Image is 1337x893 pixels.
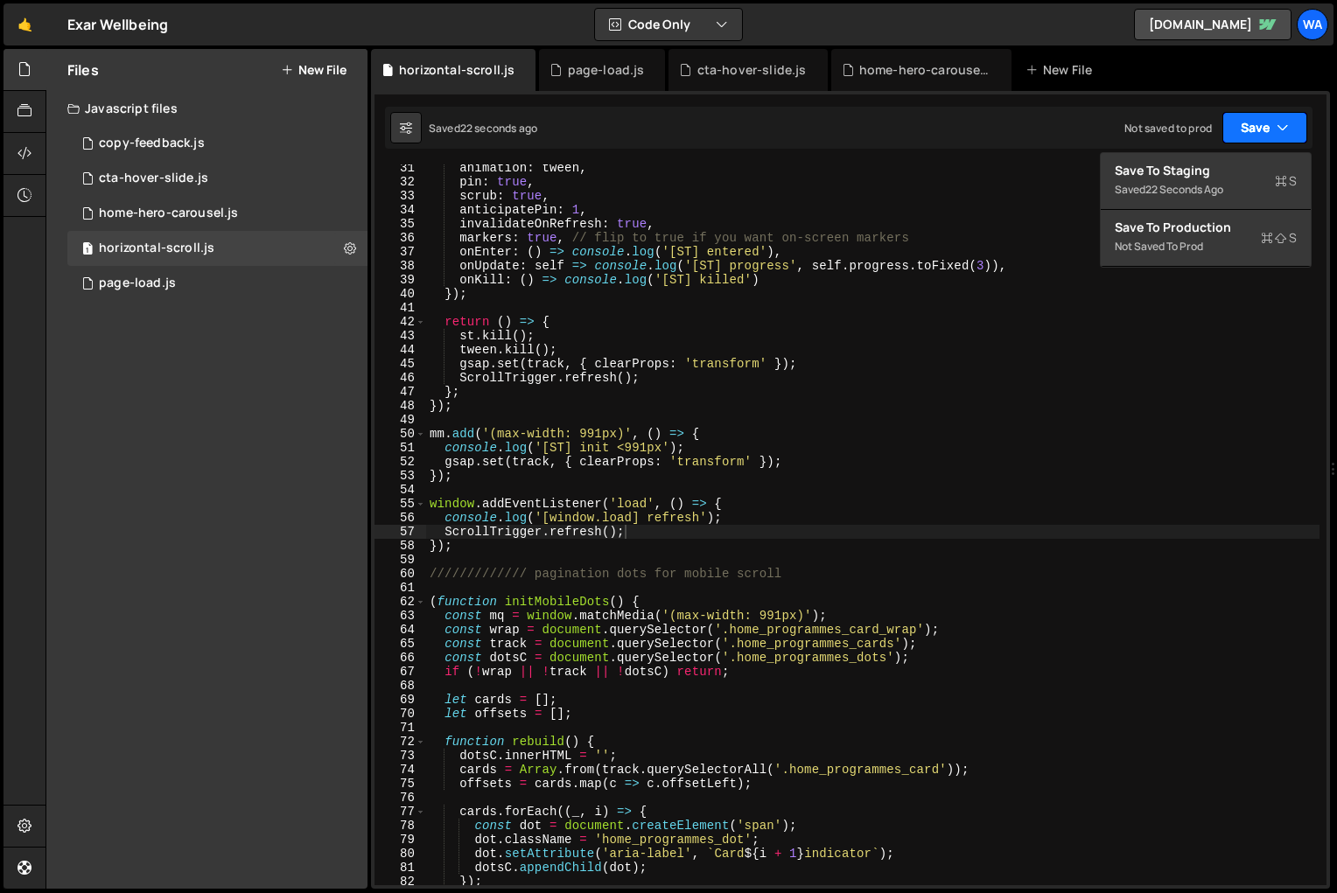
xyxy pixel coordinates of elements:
div: 16122/43314.js [67,126,367,161]
div: 71 [374,721,426,735]
div: 41 [374,301,426,315]
a: [DOMAIN_NAME] [1134,9,1291,40]
div: 32 [374,175,426,189]
div: 61 [374,581,426,595]
div: copy-feedback.js [99,136,205,151]
div: 67 [374,665,426,679]
div: New File [1025,61,1099,79]
div: 54 [374,483,426,497]
span: 1 [82,243,93,257]
div: 46 [374,371,426,385]
div: 82 [374,875,426,889]
div: 43 [374,329,426,343]
div: 70 [374,707,426,721]
div: Javascript files [46,91,367,126]
div: 37 [374,245,426,259]
div: home-hero-carousel.js [99,206,238,221]
button: Code Only [595,9,742,40]
div: 55 [374,497,426,511]
div: 33 [374,189,426,203]
div: 66 [374,651,426,665]
div: 80 [374,847,426,861]
div: 57 [374,525,426,539]
button: Save to ProductionS Not saved to prod [1101,210,1311,267]
div: 22 seconds ago [460,121,537,136]
div: 42 [374,315,426,329]
div: 68 [374,679,426,693]
div: 69 [374,693,426,707]
button: New File [281,63,346,77]
div: 51 [374,441,426,455]
a: 🤙 [3,3,46,45]
a: wa [1297,9,1328,40]
div: 52 [374,455,426,469]
div: 31 [374,161,426,175]
div: Save to Staging [1115,162,1297,179]
button: Save to StagingS Saved22 seconds ago [1101,153,1311,210]
div: 16122/44105.js [67,266,367,301]
div: 74 [374,763,426,777]
div: 65 [374,637,426,651]
div: 38 [374,259,426,273]
div: 62 [374,595,426,609]
div: page-load.js [568,61,645,79]
div: 39 [374,273,426,287]
div: 56 [374,511,426,525]
div: cta-hover-slide.js [697,61,807,79]
div: Save to Production [1115,219,1297,236]
div: 44 [374,343,426,357]
div: 49 [374,413,426,427]
div: 35 [374,217,426,231]
div: Not saved to prod [1115,236,1297,257]
div: 16122/44019.js [67,161,367,196]
button: Save [1222,112,1307,143]
div: 75 [374,777,426,791]
div: 81 [374,861,426,875]
div: Saved [429,121,537,136]
div: 72 [374,735,426,749]
div: Not saved to prod [1124,121,1212,136]
span: S [1261,229,1297,247]
span: S [1275,172,1297,190]
div: 45 [374,357,426,371]
div: 16122/43585.js [67,196,367,231]
div: 63 [374,609,426,623]
div: 53 [374,469,426,483]
div: page-load.js [99,276,176,291]
div: home-hero-carousel.js [859,61,990,79]
div: 77 [374,805,426,819]
div: 59 [374,553,426,567]
div: 60 [374,567,426,581]
div: cta-hover-slide.js [99,171,208,186]
div: 48 [374,399,426,413]
div: 50 [374,427,426,441]
div: 34 [374,203,426,217]
div: Exar Wellbeing [67,14,168,35]
div: horizontal-scroll.js [399,61,514,79]
div: 64 [374,623,426,637]
div: 73 [374,749,426,763]
div: horizontal-scroll.js [99,241,214,256]
div: 79 [374,833,426,847]
div: 16122/45071.js [67,231,367,266]
div: 47 [374,385,426,399]
div: 36 [374,231,426,245]
div: 40 [374,287,426,301]
div: 76 [374,791,426,805]
div: 78 [374,819,426,833]
div: Saved [1115,179,1297,200]
h2: Files [67,60,99,80]
div: 58 [374,539,426,553]
div: 22 seconds ago [1145,182,1223,197]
